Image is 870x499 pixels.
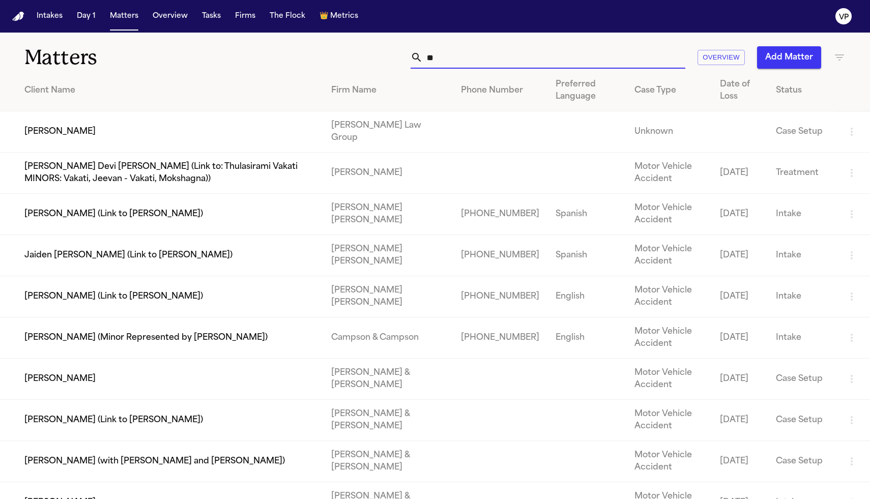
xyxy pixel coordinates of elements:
[323,194,453,235] td: [PERSON_NAME] [PERSON_NAME]
[634,84,704,97] div: Case Type
[626,317,712,359] td: Motor Vehicle Accident
[547,235,626,276] td: Spanish
[547,317,626,359] td: English
[231,7,259,25] button: Firms
[323,441,453,482] td: [PERSON_NAME] & [PERSON_NAME]
[712,317,768,359] td: [DATE]
[323,153,453,194] td: [PERSON_NAME]
[73,7,100,25] button: Day 1
[461,84,539,97] div: Phone Number
[323,359,453,400] td: [PERSON_NAME] & [PERSON_NAME]
[712,194,768,235] td: [DATE]
[106,7,142,25] button: Matters
[626,194,712,235] td: Motor Vehicle Accident
[712,400,768,441] td: [DATE]
[547,194,626,235] td: Spanish
[757,46,821,69] button: Add Matter
[626,400,712,441] td: Motor Vehicle Accident
[626,235,712,276] td: Motor Vehicle Accident
[33,7,67,25] button: Intakes
[712,153,768,194] td: [DATE]
[323,317,453,359] td: Campson & Campson
[712,235,768,276] td: [DATE]
[453,317,547,359] td: [PHONE_NUMBER]
[315,7,362,25] button: crownMetrics
[12,12,24,21] img: Finch Logo
[556,78,618,103] div: Preferred Language
[626,359,712,400] td: Motor Vehicle Accident
[323,235,453,276] td: [PERSON_NAME] [PERSON_NAME]
[768,235,837,276] td: Intake
[712,276,768,317] td: [DATE]
[768,194,837,235] td: Intake
[266,7,309,25] button: The Flock
[24,84,315,97] div: Client Name
[626,276,712,317] td: Motor Vehicle Accident
[768,400,837,441] td: Case Setup
[453,276,547,317] td: [PHONE_NUMBER]
[768,111,837,153] td: Case Setup
[768,276,837,317] td: Intake
[768,317,837,359] td: Intake
[626,441,712,482] td: Motor Vehicle Accident
[453,235,547,276] td: [PHONE_NUMBER]
[768,153,837,194] td: Treatment
[776,84,829,97] div: Status
[24,45,259,70] h1: Matters
[712,359,768,400] td: [DATE]
[626,111,712,153] td: Unknown
[720,78,760,103] div: Date of Loss
[149,7,192,25] button: Overview
[12,12,24,21] a: Home
[198,7,225,25] button: Tasks
[712,441,768,482] td: [DATE]
[547,276,626,317] td: English
[768,359,837,400] td: Case Setup
[323,276,453,317] td: [PERSON_NAME] [PERSON_NAME]
[323,111,453,153] td: [PERSON_NAME] Law Group
[768,441,837,482] td: Case Setup
[331,84,445,97] div: Firm Name
[626,153,712,194] td: Motor Vehicle Accident
[698,50,745,66] button: Overview
[323,400,453,441] td: [PERSON_NAME] & [PERSON_NAME]
[453,194,547,235] td: [PHONE_NUMBER]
